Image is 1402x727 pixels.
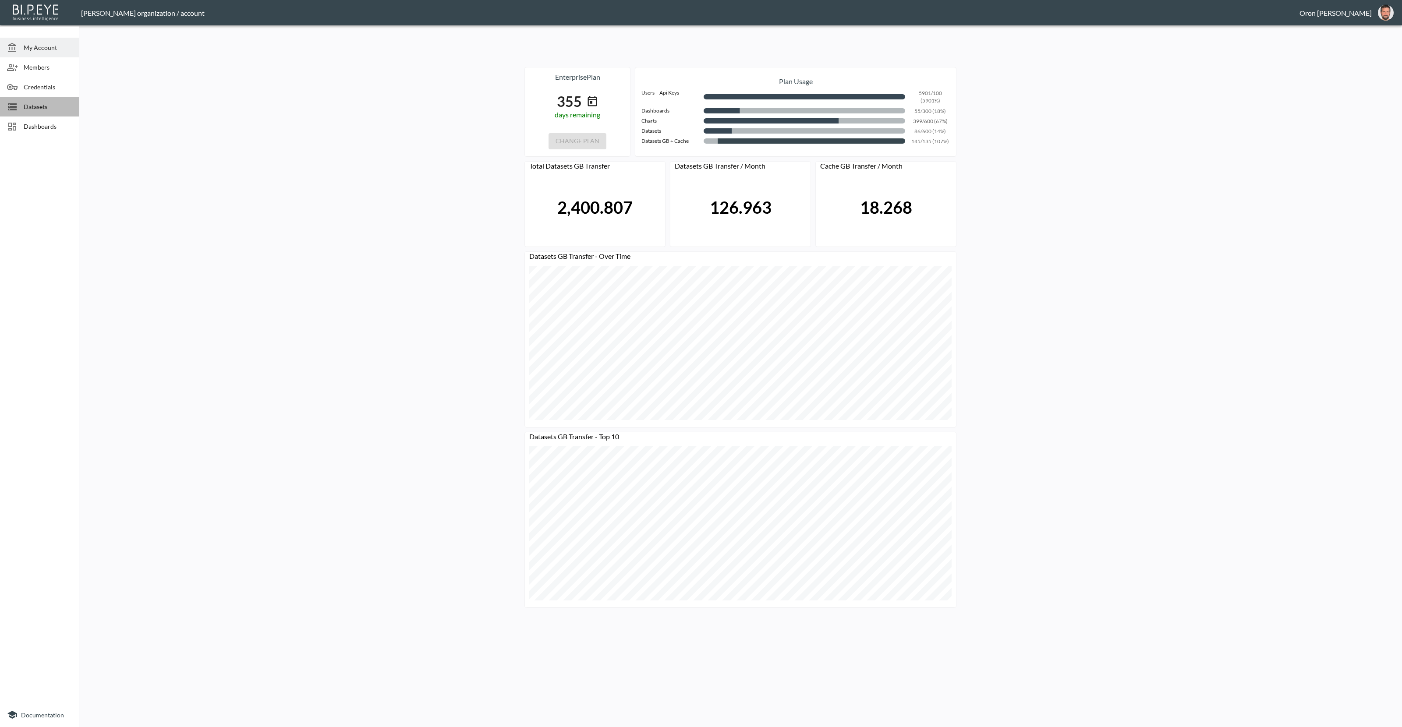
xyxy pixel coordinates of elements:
div: 2,400.807 [557,197,633,217]
div: Datasets GB Transfer - Top 10 [525,432,956,446]
div: Cache GB Transfer / Month [816,162,956,175]
div: 18.268 [860,197,912,217]
p: 399/600 (67%) [909,117,952,125]
div: [PERSON_NAME] organization / account [81,9,1299,17]
div: 55/300 (18%) [640,107,952,117]
div: Charts [640,117,704,127]
p: 86/600 (14%) [909,127,952,135]
div: Datasets [640,127,704,138]
div: Total Datasets GB Transfer [525,162,665,175]
p: 55/300 (18%) [909,107,952,115]
p: enterprise Plan [525,67,630,82]
span: Dashboards [24,122,72,131]
div: Dashboards [640,107,704,117]
a: Documentation [7,709,72,720]
p: 145/135 (107%) [909,138,952,145]
div: 145/135 (107%) [640,138,952,148]
span: Datasets [24,102,72,111]
span: Only owners can change plan [549,136,606,144]
span: Documentation [21,711,64,719]
div: Datasets GB Transfer - Over Time [525,252,956,265]
div: Datasets GB + Cache [640,138,704,148]
img: bipeye-logo [11,2,61,22]
div: Datasets GB Transfer / Month [670,162,811,175]
div: 5901/100 (5901%) [640,89,952,107]
p: Plan Usage [640,72,952,89]
div: 86/600 (14%) [640,127,952,138]
span: My Account [24,43,72,52]
div: days remaining [525,110,630,119]
div: Users + Api Keys [640,89,704,107]
span: Members [24,63,72,72]
div: 399/600 (67%) [640,117,952,127]
div: Oron [PERSON_NAME] [1299,9,1372,17]
span: Credentials [24,82,72,92]
p: 5901/100 (5901%) [909,89,952,104]
div: 126.963 [710,197,772,217]
div: 355 [557,93,582,110]
img: f7df4f0b1e237398fe25aedd0497c453 [1378,5,1394,21]
button: oron@bipeye.com [1372,2,1400,23]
